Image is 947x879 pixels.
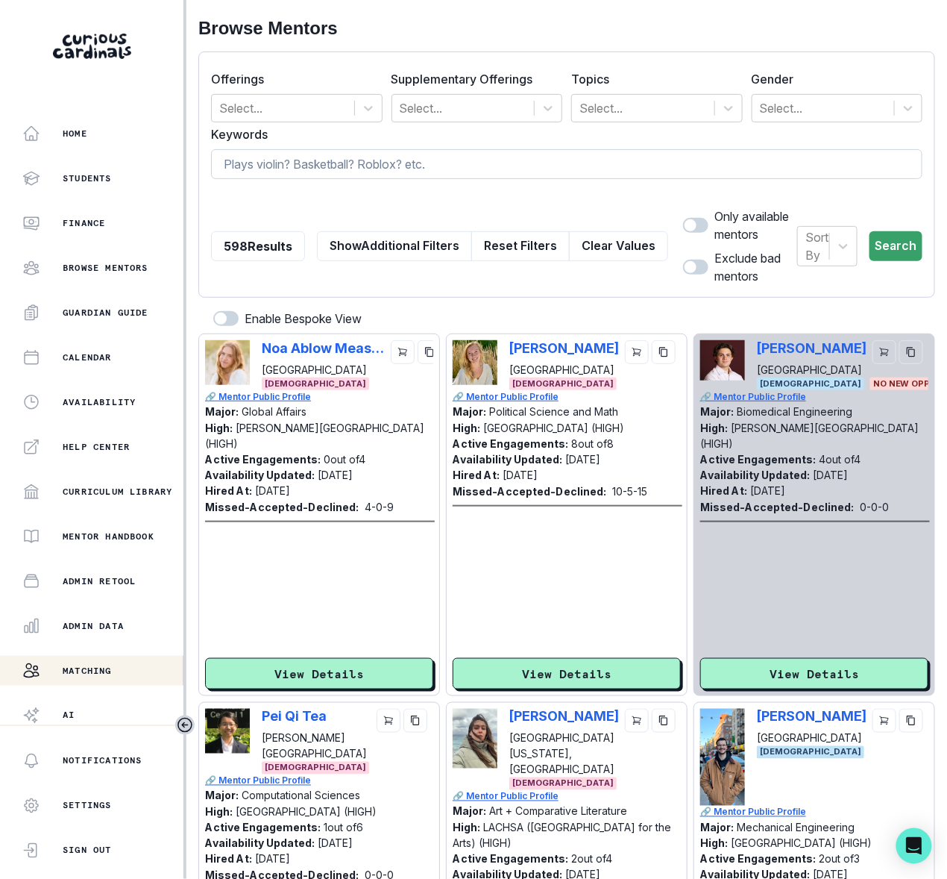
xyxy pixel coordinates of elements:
p: Availability Updated: [205,837,315,850]
img: Picture of Elya Aboutboul [453,709,497,769]
p: Students [63,172,112,184]
a: 🔗 Mentor Public Profile [205,775,435,788]
button: Clear Values [569,231,668,261]
button: cart [625,709,649,733]
p: [GEOGRAPHIC_DATA] (HIGH) [236,806,377,819]
p: Major: [700,822,734,834]
p: 0 out of 4 [324,453,365,466]
p: Noa Ablow Measelle [262,340,385,356]
p: Hired At: [205,853,252,866]
p: Political Science and Math [489,405,618,418]
p: [PERSON_NAME] [757,340,866,356]
button: View Details [453,658,681,689]
p: Only available mentors [714,207,797,243]
p: Finance [63,217,105,229]
p: [GEOGRAPHIC_DATA] (HIGH) [483,422,624,434]
p: 2 out of 3 [819,853,860,866]
p: Major: [205,789,239,802]
p: High: [205,806,233,819]
p: [GEOGRAPHIC_DATA] [509,362,619,378]
p: Biomedical Engineering [737,405,852,418]
button: View Details [205,658,433,689]
button: copy [899,709,923,733]
p: 598 Results [224,237,292,255]
input: Plays violin? Basketball? Roblox? etc. [211,149,922,179]
p: Active Engagements: [453,437,568,450]
p: High: [453,422,480,434]
p: High: [453,822,480,834]
p: Matching [63,665,112,677]
p: Guardian Guide [63,307,148,319]
p: Major: [453,805,486,818]
p: [DATE] [750,484,785,497]
button: copy [418,340,441,364]
p: Global Affairs [242,405,306,418]
button: copy [652,709,676,733]
p: [PERSON_NAME][GEOGRAPHIC_DATA] (HIGH) [700,422,919,450]
p: [GEOGRAPHIC_DATA] [262,362,385,378]
p: 8 out of 8 [571,437,614,450]
p: [PERSON_NAME][GEOGRAPHIC_DATA] (HIGH) [205,422,424,450]
img: Picture of Pei Qi Tea [205,709,250,754]
p: Availability Updated: [453,453,562,466]
p: Browse Mentors [63,262,148,274]
label: Offerings [211,70,374,88]
p: [GEOGRAPHIC_DATA] [757,731,866,746]
p: Major: [700,405,734,418]
p: [DATE] [565,453,600,466]
button: cart [872,340,896,364]
p: 🔗 Mentor Public Profile [453,390,682,404]
p: Sign Out [63,845,112,857]
p: Art + Comparative Literature [489,805,627,818]
label: Keywords [211,125,913,143]
span: [DEMOGRAPHIC_DATA] [262,762,369,775]
p: [GEOGRAPHIC_DATA] (HIGH) [731,837,872,850]
p: Availability Updated: [205,469,315,481]
p: [PERSON_NAME] [509,340,619,356]
p: Active Engagements: [205,453,321,466]
p: [PERSON_NAME] [757,709,866,725]
p: Hired At: [700,484,747,497]
p: Help Center [63,441,130,453]
p: High: [700,837,728,850]
p: Major: [205,405,239,418]
img: Picture of Dylan Sevenikar [700,709,745,806]
button: cart [872,709,896,733]
p: Pei Qi Tea [262,709,371,725]
a: 🔗 Mentor Public Profile [205,390,435,404]
a: 🔗 Mentor Public Profile [700,806,930,819]
div: Open Intercom Messenger [896,828,932,864]
p: Major: [453,405,486,418]
p: Mentor Handbook [63,531,154,542]
p: Hired At: [453,469,500,481]
p: Enable Bespoke View [245,310,362,328]
label: Supplementary Offerings [391,70,554,88]
p: Availability Updated: [700,469,810,481]
button: View Details [700,658,928,689]
button: Toggle sidebar [175,716,195,735]
p: [DATE] [255,484,290,497]
p: Computational Sciences [242,789,360,802]
p: Notifications [63,755,142,767]
a: 🔗 Mentor Public Profile [453,790,682,804]
p: Availability [63,396,136,408]
p: Missed-Accepted-Declined: [205,499,359,515]
p: Admin Data [63,620,124,632]
p: Admin Retool [63,575,136,587]
p: [DATE] [255,853,290,866]
p: 10 - 5 - 15 [612,484,647,499]
p: 1 out of 6 [324,822,363,834]
p: Home [63,128,87,140]
span: [DEMOGRAPHIC_DATA] [509,778,617,790]
button: copy [899,340,923,364]
p: [DATE] [318,469,353,481]
p: [DATE] [318,837,353,850]
p: [PERSON_NAME] [509,709,619,725]
p: Active Engagements: [453,853,568,866]
button: ShowAdditional Filters [317,231,472,261]
a: 🔗 Mentor Public Profile [700,390,930,404]
img: Picture of Noa Ablow Measelle [205,340,250,385]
